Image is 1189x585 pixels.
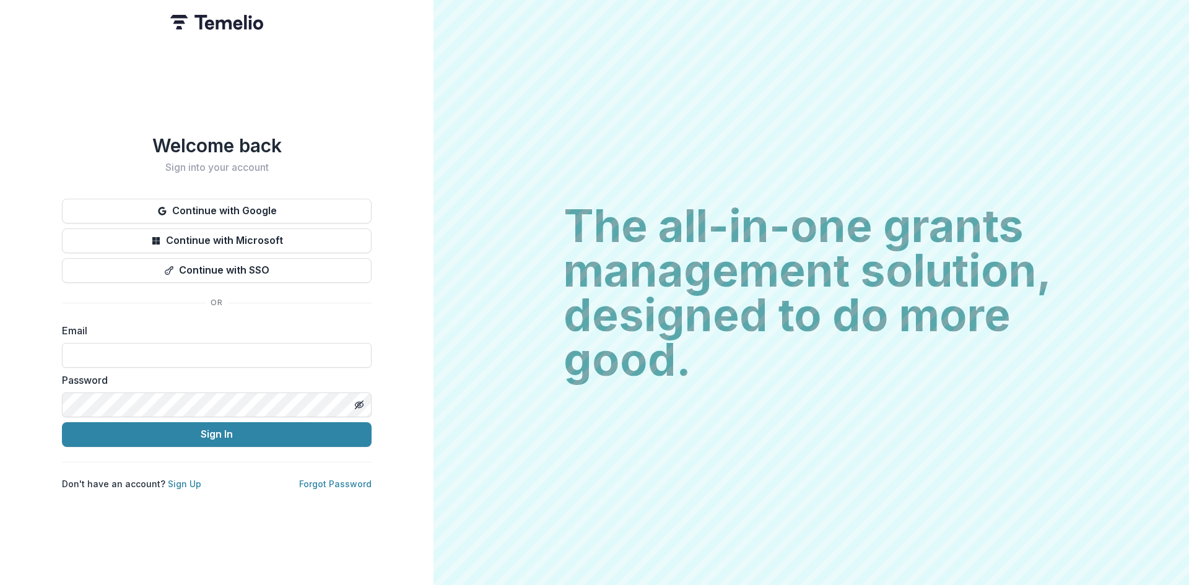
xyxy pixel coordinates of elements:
h1: Welcome back [62,134,372,157]
button: Sign In [62,422,372,447]
button: Continue with Microsoft [62,228,372,253]
a: Forgot Password [299,479,372,489]
button: Continue with Google [62,199,372,223]
img: Temelio [170,15,263,30]
button: Toggle password visibility [349,395,369,415]
p: Don't have an account? [62,477,201,490]
label: Password [62,373,364,388]
h2: Sign into your account [62,162,372,173]
button: Continue with SSO [62,258,372,283]
label: Email [62,323,364,338]
a: Sign Up [168,479,201,489]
